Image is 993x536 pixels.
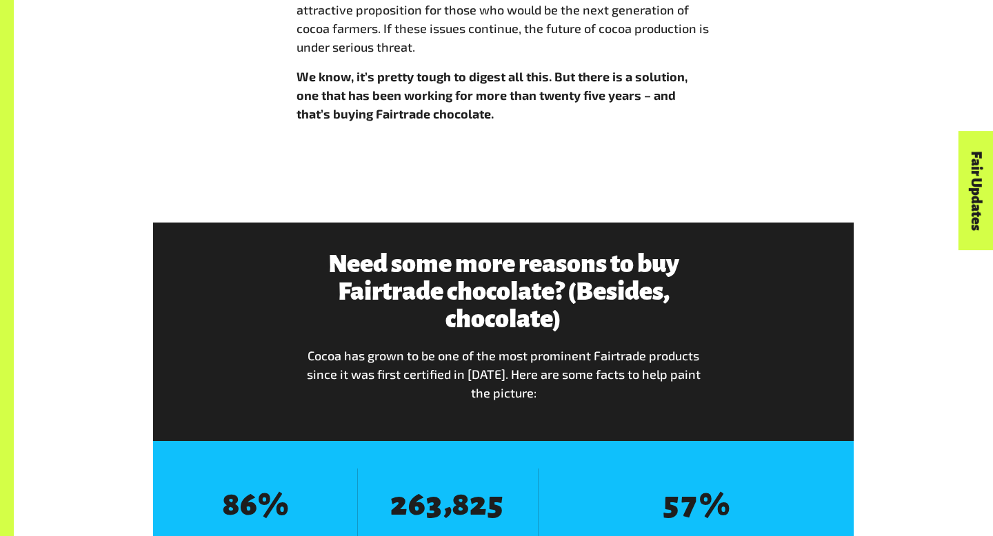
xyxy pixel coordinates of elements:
[426,487,444,522] span: 3
[452,487,470,522] span: 8
[307,348,701,400] span: Cocoa has grown to be one of the most prominent Fairtrade products since it was first certified i...
[663,487,681,522] span: 5
[297,69,688,121] strong: We know, it’s pretty tough to digest all this. But there is a solution, one that has been working...
[444,486,452,520] span: ,
[390,487,408,522] span: 2
[681,487,699,522] span: 7
[258,488,288,522] span: %
[470,487,488,522] span: 2
[408,487,426,522] span: 6
[240,487,258,522] span: 6
[488,487,505,522] span: 5
[222,487,240,522] span: 8
[699,488,730,522] span: %
[303,250,705,333] h3: Need some more reasons to buy Fairtrade chocolate? (Besides, chocolate)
